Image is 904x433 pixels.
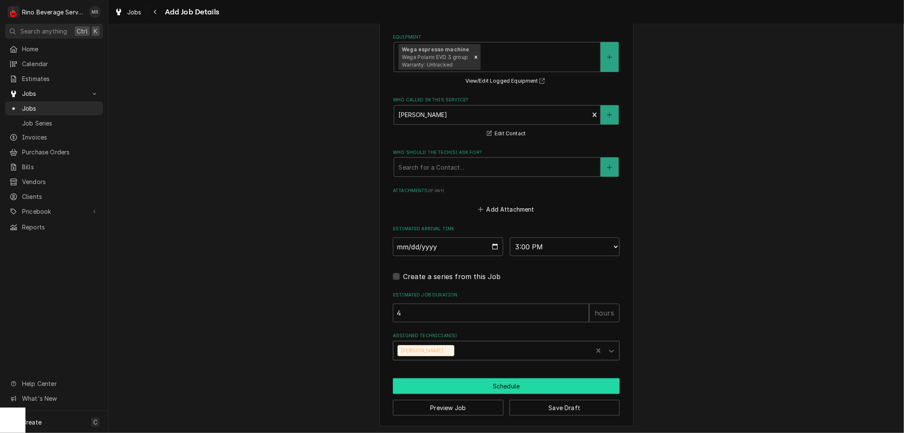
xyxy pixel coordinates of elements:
[607,112,612,118] svg: Create New Contact
[22,45,99,53] span: Home
[510,237,620,256] select: Time Select
[5,87,103,101] a: Go to Jobs
[464,76,549,87] button: View/Edit Logged Equipment
[607,165,612,170] svg: Create New Contact
[93,418,97,427] span: C
[5,116,103,130] a: Job Series
[402,46,469,53] strong: Wega espresso machine
[393,34,620,87] div: Equipment
[111,5,145,19] a: Jobs
[5,220,103,234] a: Reports
[393,97,620,139] div: Who called in this service?
[162,6,219,18] span: Add Job Details
[471,44,481,70] div: Remove [object Object]
[393,187,620,194] label: Attachments
[393,34,620,41] label: Equipment
[89,6,101,18] div: MR
[8,6,19,18] div: Rino Beverage Service's Avatar
[601,42,618,72] button: Create New Equipment
[393,292,620,322] div: Estimated Job Duration
[402,54,468,68] span: Wega Polaris EVD 3 group Warranty: Untracked
[22,89,86,98] span: Jobs
[22,133,99,142] span: Invoices
[393,149,620,156] label: Who should the tech(s) ask for?
[393,332,620,339] label: Assigned Technician(s)
[5,377,103,391] a: Go to Help Center
[477,204,536,215] button: Add Attachment
[607,54,612,60] svg: Create New Equipment
[22,223,99,232] span: Reports
[22,74,99,83] span: Estimates
[5,57,103,71] a: Calendar
[403,271,501,282] label: Create a series from this Job
[601,157,618,177] button: Create New Contact
[22,419,42,426] span: Create
[149,5,162,19] button: Navigate back
[5,204,103,218] a: Go to Pricebook
[22,119,99,128] span: Job Series
[94,27,97,36] span: K
[393,378,620,416] div: Button Group
[89,6,101,18] div: Melissa Rinehart's Avatar
[393,394,620,416] div: Button Group Row
[393,187,620,215] div: Attachments
[393,378,620,394] button: Schedule
[393,237,503,256] input: Date
[589,304,620,322] div: hours
[8,6,19,18] div: R
[20,27,67,36] span: Search anything
[398,345,445,356] div: [PERSON_NAME]
[445,345,454,356] div: Remove Damon Rinehart
[393,332,620,360] div: Assigned Technician(s)
[22,59,99,68] span: Calendar
[5,175,103,189] a: Vendors
[5,24,103,39] button: Search anythingCtrlK
[5,391,103,405] a: Go to What's New
[22,104,99,113] span: Jobs
[5,72,103,86] a: Estimates
[22,162,99,171] span: Bills
[393,149,620,177] div: Who should the tech(s) ask for?
[5,160,103,174] a: Bills
[22,8,84,17] div: Rino Beverage Service
[509,400,620,416] button: Save Draft
[393,97,620,103] label: Who called in this service?
[77,27,88,36] span: Ctrl
[428,188,444,193] span: ( if any )
[393,400,503,416] button: Preview Job
[486,129,527,139] button: Edit Contact
[393,292,620,299] label: Estimated Job Duration
[601,105,618,125] button: Create New Contact
[5,190,103,204] a: Clients
[22,207,86,216] span: Pricebook
[5,101,103,115] a: Jobs
[5,42,103,56] a: Home
[22,148,99,156] span: Purchase Orders
[393,226,620,256] div: Estimated Arrival Time
[5,145,103,159] a: Purchase Orders
[22,379,98,388] span: Help Center
[22,192,99,201] span: Clients
[22,394,98,403] span: What's New
[393,226,620,232] label: Estimated Arrival Time
[393,378,620,394] div: Button Group Row
[5,130,103,144] a: Invoices
[127,8,142,17] span: Jobs
[22,177,99,186] span: Vendors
